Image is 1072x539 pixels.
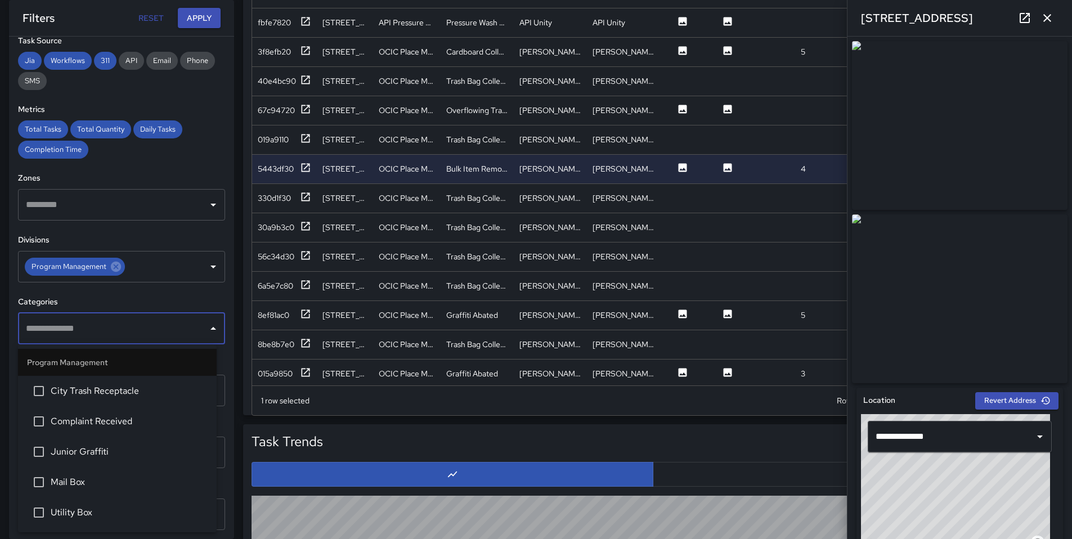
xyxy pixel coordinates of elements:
[593,134,654,145] div: Joe Castagnola
[258,250,311,264] button: 56c34d30
[593,280,654,291] div: Joe Castagnola
[258,17,291,28] div: fbfe7820
[146,52,178,70] div: Email
[261,395,310,406] div: 1 row selected
[593,75,654,87] div: Sam Gonzalez
[322,75,367,87] div: 145 10th Street
[519,251,581,262] div: Joe Castagnola
[519,222,581,233] div: Sam Gonzalez
[593,17,625,28] div: API Unity
[446,105,508,116] div: Overflowing Trash Can Abated
[119,52,144,70] div: API
[18,52,42,70] div: Jia
[18,141,88,159] div: Completion Time
[258,163,294,174] div: 5443df30
[446,222,508,233] div: Trash Bag Collected
[519,192,581,204] div: Sam Gonzalez
[258,222,294,233] div: 30a9b3c0
[446,280,508,291] div: Trash Bag Collected
[322,339,367,350] div: 140 14th Street
[258,221,311,235] button: 30a9b3c0
[519,163,581,174] div: Joe Castagnola
[146,56,178,65] span: Email
[322,368,367,379] div: 140 14th Street
[593,46,654,57] div: Joe Castagnola
[258,338,311,352] button: 8be8b7e0
[322,163,367,174] div: 59 10th Street
[44,52,92,70] div: Workflows
[446,368,498,379] div: Graffiti Abated
[18,56,42,65] span: Jia
[801,163,806,174] div: 4
[51,384,208,398] span: City Trash Receptacle
[446,163,508,174] div: Bulk Item Removed
[519,280,581,291] div: Joe Castagnola
[593,339,654,350] div: Joe Castagnola
[653,462,1055,487] button: Bar Chart
[379,192,435,204] div: OCIC Place Manager
[133,120,182,138] div: Daily Tasks
[447,469,458,480] svg: Line Chart
[801,368,805,379] div: 3
[379,280,435,291] div: OCIC Place Manager
[322,309,367,321] div: 140 14th Street
[18,234,225,246] h6: Divisions
[258,45,311,59] button: 3f8efb20
[519,309,581,321] div: Joe Castagnola
[446,309,498,321] div: Graffiti Abated
[322,46,367,57] div: 275 9th Street
[25,258,125,276] div: Program Management
[258,134,289,145] div: 019a9110
[801,46,805,57] div: 5
[322,222,367,233] div: 165 13th Street
[94,52,116,70] div: 311
[180,56,215,65] span: Phone
[51,506,208,519] span: Utility Box
[519,105,581,116] div: Joe Castagnola
[18,124,68,134] span: Total Tasks
[258,75,296,87] div: 40e4bc90
[70,120,131,138] div: Total Quantity
[379,105,435,116] div: OCIC Place Manager
[18,120,68,138] div: Total Tasks
[258,280,293,291] div: 6a5e7c80
[837,395,890,406] p: Rows per page:
[258,309,289,321] div: 8ef81ac0
[18,76,47,86] span: SMS
[379,368,435,379] div: OCIC Place Manager
[23,9,55,27] h6: Filters
[133,8,169,29] button: Reset
[379,222,435,233] div: OCIC Place Manager
[322,251,367,262] div: 140 14th Street
[379,163,435,174] div: OCIC Place Manager
[379,134,435,145] div: OCIC Place Manager
[593,251,654,262] div: Joe Castagnola
[25,260,113,273] span: Program Management
[258,162,311,176] button: 5443df30
[322,280,367,291] div: 138 14th Street
[133,124,182,134] span: Daily Tasks
[258,368,293,379] div: 015a9850
[519,17,552,28] div: API Unity
[322,192,367,204] div: 165 13th Street
[519,368,581,379] div: Joe Castagnola
[446,192,508,204] div: Trash Bag Collected
[258,46,291,57] div: 3f8efb20
[379,339,435,350] div: OCIC Place Manager
[252,433,323,451] h5: Task Trends
[258,16,311,30] button: fbfe7820
[119,56,144,65] span: API
[446,17,508,28] div: Pressure Wash Block Face
[446,339,508,350] div: Trash Bag Collected
[258,74,311,88] button: 40e4bc90
[379,75,435,87] div: OCIC Place Manager
[205,321,221,336] button: Close
[252,462,653,487] button: Line Chart
[322,105,367,116] div: 59 10th Street
[322,134,367,145] div: 59 10th Street
[18,296,225,308] h6: Categories
[593,192,654,204] div: Sam Gonzalez
[258,308,311,322] button: 8ef81ac0
[258,279,311,293] button: 6a5e7c80
[322,17,367,28] div: 825 Webster Street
